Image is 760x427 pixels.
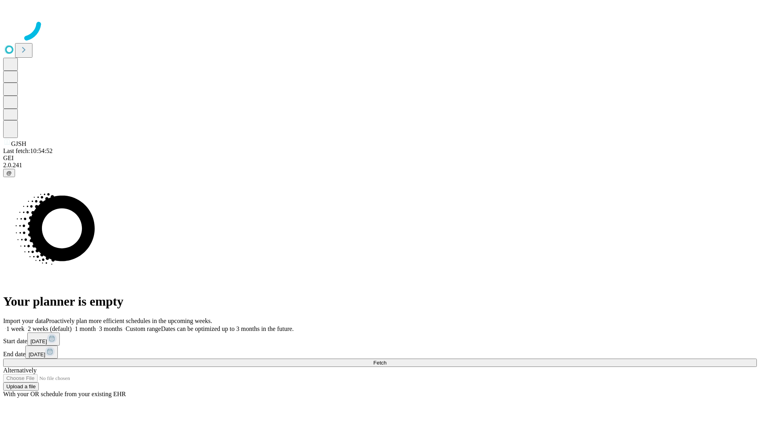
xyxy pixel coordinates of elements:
[75,325,96,332] span: 1 month
[3,147,53,154] span: Last fetch: 10:54:52
[6,325,25,332] span: 1 week
[3,169,15,177] button: @
[3,317,46,324] span: Import your data
[3,333,757,346] div: Start date
[27,333,60,346] button: [DATE]
[6,170,12,176] span: @
[3,294,757,309] h1: Your planner is empty
[3,162,757,169] div: 2.0.241
[125,325,161,332] span: Custom range
[3,391,126,397] span: With your OR schedule from your existing EHR
[3,346,757,359] div: End date
[28,325,72,332] span: 2 weeks (default)
[161,325,294,332] span: Dates can be optimized up to 3 months in the future.
[28,351,45,357] span: [DATE]
[25,346,58,359] button: [DATE]
[99,325,122,332] span: 3 months
[11,140,26,147] span: GJSH
[3,155,757,162] div: GEI
[30,338,47,344] span: [DATE]
[46,317,212,324] span: Proactively plan more efficient schedules in the upcoming weeks.
[3,359,757,367] button: Fetch
[373,360,386,366] span: Fetch
[3,382,39,391] button: Upload a file
[3,367,36,374] span: Alternatively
